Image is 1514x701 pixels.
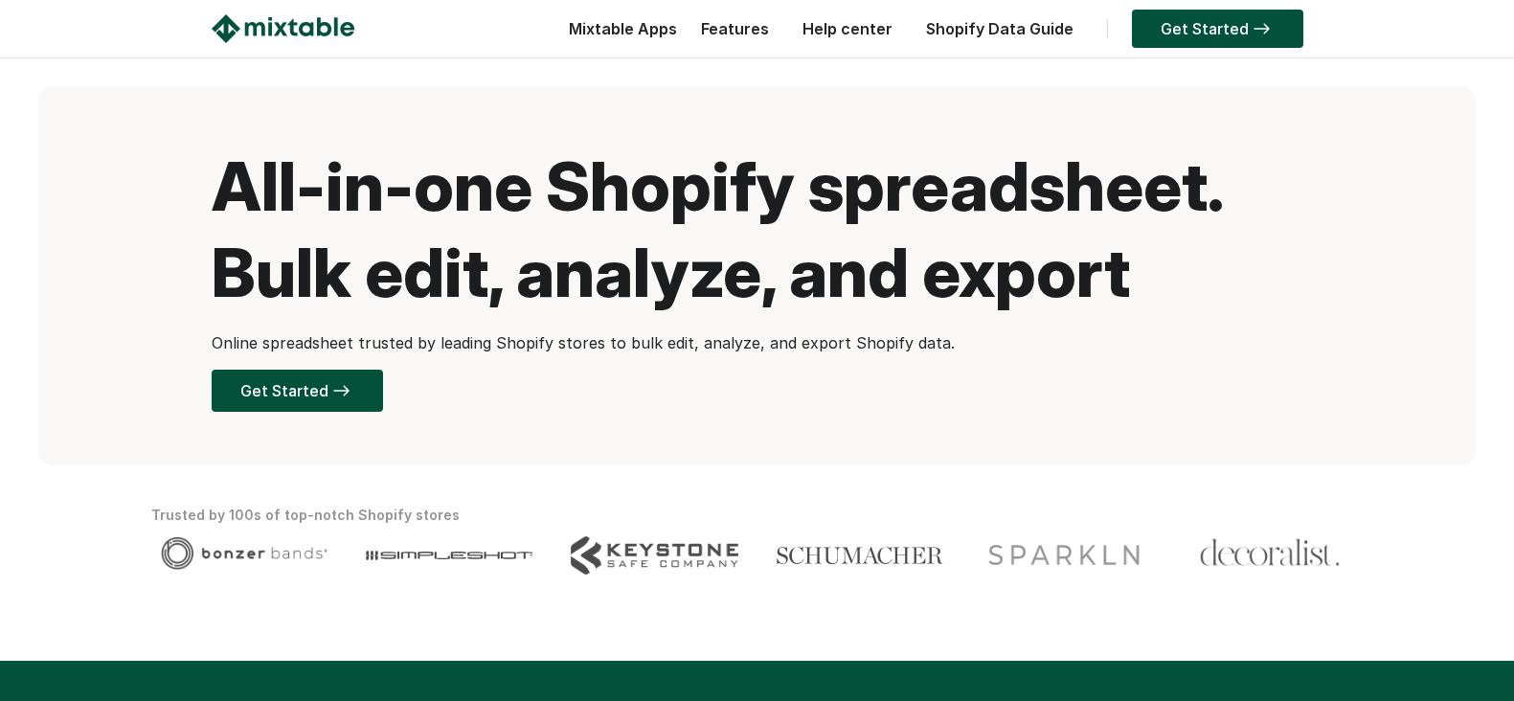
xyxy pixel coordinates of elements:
a: Help center [793,19,902,38]
img: arrow-right.svg [1249,23,1275,34]
p: Online spreadsheet trusted by leading Shopify stores to bulk edit, analyze, and export Shopify data. [212,331,1303,354]
a: Get Started [1132,10,1303,48]
img: Client logo [571,536,737,575]
a: Get Started [212,370,383,412]
div: Mixtable Apps [559,14,677,53]
div: Trusted by 100s of top-notch Shopify stores [151,504,1363,527]
img: Client logo [161,536,328,570]
a: Features [691,19,779,38]
a: Shopify Data Guide [916,19,1083,38]
img: Client logo [982,536,1148,575]
img: Client logo [777,536,943,575]
img: arrow-right.svg [328,385,354,396]
h1: All-in-one Shopify spreadsheet. Bulk edit, analyze, and export [212,144,1303,316]
img: Client logo [1199,536,1341,570]
img: Client logo [366,536,532,575]
img: Mixtable logo [212,14,354,43]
